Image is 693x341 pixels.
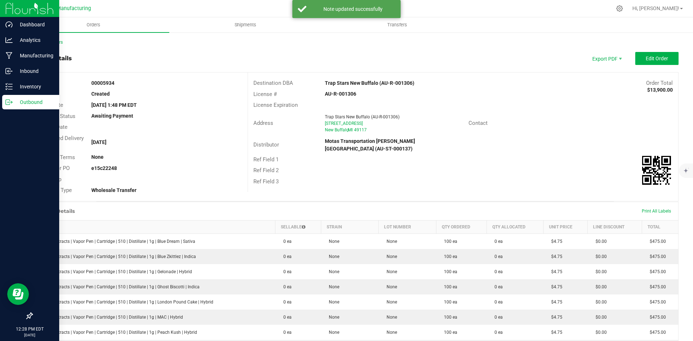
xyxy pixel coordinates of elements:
strong: e15c22248 [91,165,117,171]
span: 49117 [354,127,367,132]
span: $4.75 [548,284,562,289]
a: Orders [17,17,169,32]
inline-svg: Manufacturing [5,52,13,59]
span: Mitten Extracts | Vapor Pen | Cartridge | 510 | Distillate | 1g | Gelonade | Hybrid [37,269,192,274]
span: $0.00 [592,254,607,259]
span: $475.00 [646,330,666,335]
span: 0 ea [491,269,503,274]
span: 0 ea [491,239,503,244]
span: Print All Labels [642,209,671,214]
span: Ref Field 2 [253,167,279,174]
span: , [347,127,348,132]
span: $0.00 [592,315,607,320]
span: 0 ea [280,284,292,289]
span: None [383,269,397,274]
span: Transfers [378,22,417,28]
span: $475.00 [646,300,666,305]
span: 0 ea [491,300,503,305]
strong: Created [91,91,110,97]
p: Outbound [13,98,56,106]
strong: None [91,154,104,160]
span: 0 ea [280,315,292,320]
span: 0 ea [491,284,503,289]
span: License # [253,91,277,97]
th: Qty Ordered [436,220,487,233]
span: Edit Order [646,56,668,61]
span: New Buffalo [325,127,349,132]
p: Analytics [13,36,56,44]
span: $475.00 [646,254,666,259]
li: Export PDF [585,52,628,65]
span: 100 ea [440,269,457,274]
span: None [325,269,339,274]
strong: AU-R-001306 [325,91,356,97]
span: None [325,239,339,244]
span: $475.00 [646,315,666,320]
span: Contact [468,120,488,126]
inline-svg: Outbound [5,99,13,106]
inline-svg: Dashboard [5,21,13,28]
span: MI [348,127,353,132]
span: Requested Delivery Date [38,135,84,150]
span: $0.00 [592,284,607,289]
p: Inbound [13,67,56,75]
span: $4.75 [548,300,562,305]
inline-svg: Inbound [5,67,13,75]
strong: [DATE] [91,139,106,145]
span: 0 ea [491,315,503,320]
strong: [DATE] 1:48 PM EDT [91,102,137,108]
span: 0 ea [280,300,292,305]
th: Sellable [275,220,321,233]
qrcode: 00005934 [642,156,671,185]
span: $4.75 [548,269,562,274]
span: $475.00 [646,239,666,244]
span: Shipments [225,22,266,28]
span: $4.75 [548,254,562,259]
span: None [383,239,397,244]
span: Manufacturing [56,5,91,12]
span: Order Total [646,80,673,86]
strong: 00005934 [91,80,114,86]
p: Manufacturing [13,51,56,60]
th: Total [642,220,678,233]
p: 12:28 PM EDT [3,326,56,332]
span: License Expiration [253,102,298,108]
span: Hi, [PERSON_NAME]! [632,5,679,11]
inline-svg: Inventory [5,83,13,90]
span: Address [253,120,273,126]
span: 100 ea [440,284,457,289]
span: $4.75 [548,239,562,244]
th: Strain [321,220,378,233]
span: 100 ea [440,239,457,244]
span: Mitten Extracts | Vapor Pen | Cartridge | 510 | Distillate | 1g | MAC | Hybrid [37,315,183,320]
a: Shipments [169,17,321,32]
span: None [383,300,397,305]
span: 0 ea [280,239,292,244]
span: 100 ea [440,315,457,320]
span: None [383,330,397,335]
span: Mitten Extracts | Vapor Pen | Cartridge | 510 | Distillate | 1g | London Pound Cake | Hybrid [37,300,213,305]
span: Destination DBA [253,80,293,86]
span: Trap Stars New Buffalo (AU-R-001306) [325,114,400,119]
span: 100 ea [440,330,457,335]
span: None [325,254,339,259]
a: Transfers [321,17,473,32]
span: Mitten Extracts | Vapor Pen | Cartridge | 510 | Distillate | 1g | Blue Dream | Sativa [37,239,195,244]
span: 0 ea [491,254,503,259]
span: None [325,330,339,335]
span: [STREET_ADDRESS] [325,121,363,126]
span: $0.00 [592,300,607,305]
span: $0.00 [592,330,607,335]
span: $4.75 [548,330,562,335]
span: None [383,254,397,259]
span: Distributor [253,141,279,148]
span: $0.00 [592,239,607,244]
p: [DATE] [3,332,56,338]
span: $475.00 [646,284,666,289]
span: $4.75 [548,315,562,320]
div: Note updated successfully [310,5,395,13]
button: Edit Order [635,52,679,65]
span: 0 ea [491,330,503,335]
span: None [325,315,339,320]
